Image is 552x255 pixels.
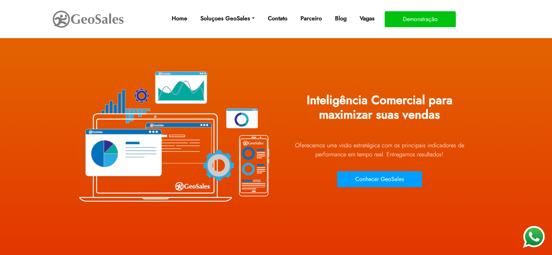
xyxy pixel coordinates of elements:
a: Home [169,11,190,26]
a: Vagas [357,11,377,26]
h1: Inteligência Comercial para maximizar suas vendas [282,88,478,133]
a: Blog [332,11,349,26]
img: Plataforma GeoSales [75,54,271,218]
a: Soluçoes GeoSales [197,11,257,26]
button: Demonstração [385,11,456,27]
img: GeoSales [52,9,124,29]
button: Conhecer GeoSales [337,171,422,187]
a: Parceiro [298,11,325,26]
p: Oferecemos uma visão estratégica com os principais indicadores de performance em tempo real. Ent... [282,141,478,159]
a: Contato [265,11,290,26]
img: WhatsApp [523,226,545,248]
